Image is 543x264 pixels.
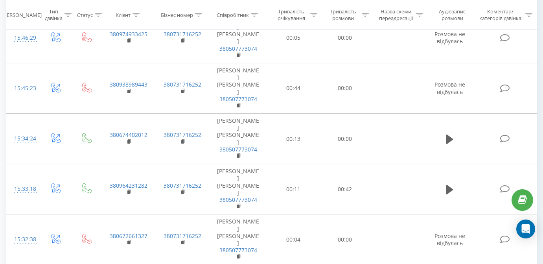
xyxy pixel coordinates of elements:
a: 380507773074 [219,45,257,52]
a: 380731716252 [164,182,201,189]
div: 15:33:18 [14,181,31,197]
a: 380507773074 [219,146,257,153]
div: 15:46:29 [14,30,31,46]
a: 380507773074 [219,196,257,203]
div: 15:45:23 [14,81,31,96]
div: Співробітник [217,11,249,18]
td: [PERSON_NAME] [PERSON_NAME] [209,164,267,214]
a: 380938989443 [110,81,147,88]
span: Розмова не відбулась [434,81,465,95]
div: Тривалість очікування [274,8,308,22]
a: 380974933425 [110,30,147,38]
td: 00:11 [267,164,319,214]
a: 380731716252 [164,131,201,138]
td: 00:00 [319,114,371,164]
td: 00:00 [319,13,371,63]
td: 00:00 [319,63,371,113]
div: Тип дзвінка [45,8,63,22]
div: Аудіозапис розмови [432,8,473,22]
div: Назва схеми переадресації [378,8,414,22]
a: 380507773074 [219,246,257,254]
div: Тривалість розмови [326,8,360,22]
div: Коментар/категорія дзвінка [477,8,523,22]
div: 15:32:38 [14,232,31,247]
td: 00:05 [267,13,319,63]
td: 00:13 [267,114,319,164]
a: 380674402012 [110,131,147,138]
div: Клієнт [116,11,131,18]
div: Бізнес номер [161,11,193,18]
td: [PERSON_NAME] [PERSON_NAME] [209,63,267,113]
a: 380731716252 [164,30,201,38]
div: [PERSON_NAME] [2,11,42,18]
span: Розмова не відбулась [434,30,465,45]
a: 380731716252 [164,81,201,88]
td: [PERSON_NAME] [PERSON_NAME] [209,114,267,164]
span: Розмова не відбулась [434,232,465,247]
a: 380731716252 [164,232,201,240]
div: Open Intercom Messenger [516,220,535,238]
a: 380507773074 [219,95,257,103]
div: Статус [77,11,93,18]
td: 00:42 [319,164,371,214]
div: 15:34:24 [14,131,31,146]
td: [PERSON_NAME] [PERSON_NAME] [209,13,267,63]
a: 380672661327 [110,232,147,240]
td: 00:44 [267,63,319,113]
a: 380964231282 [110,182,147,189]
